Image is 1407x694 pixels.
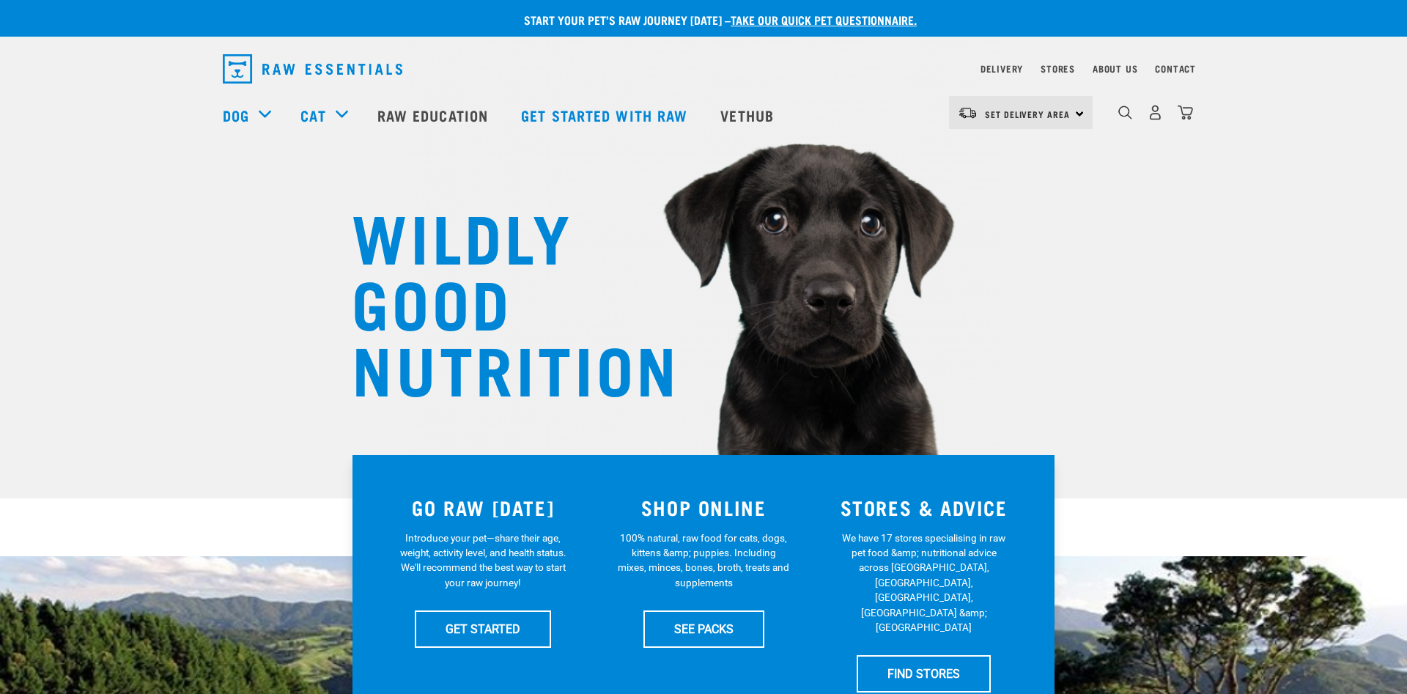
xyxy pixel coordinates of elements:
[211,48,1196,89] nav: dropdown navigation
[857,655,991,692] a: FIND STORES
[1093,66,1137,71] a: About Us
[1155,66,1196,71] a: Contact
[415,610,551,647] a: GET STARTED
[981,66,1023,71] a: Delivery
[223,104,249,126] a: Dog
[958,106,978,119] img: van-moving.png
[602,496,805,519] h3: SHOP ONLINE
[223,54,402,84] img: Raw Essentials Logo
[352,202,645,399] h1: WILDLY GOOD NUTRITION
[1178,105,1193,120] img: home-icon@2x.png
[985,111,1070,117] span: Set Delivery Area
[706,86,792,144] a: Vethub
[1118,106,1132,119] img: home-icon-1@2x.png
[382,496,585,519] h3: GO RAW [DATE]
[506,86,706,144] a: Get started with Raw
[643,610,764,647] a: SEE PACKS
[1148,105,1163,120] img: user.png
[1041,66,1075,71] a: Stores
[300,104,325,126] a: Cat
[822,496,1025,519] h3: STORES & ADVICE
[731,16,917,23] a: take our quick pet questionnaire.
[397,531,569,591] p: Introduce your pet—share their age, weight, activity level, and health status. We'll recommend th...
[618,531,790,591] p: 100% natural, raw food for cats, dogs, kittens &amp; puppies. Including mixes, minces, bones, bro...
[838,531,1010,635] p: We have 17 stores specialising in raw pet food &amp; nutritional advice across [GEOGRAPHIC_DATA],...
[363,86,506,144] a: Raw Education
